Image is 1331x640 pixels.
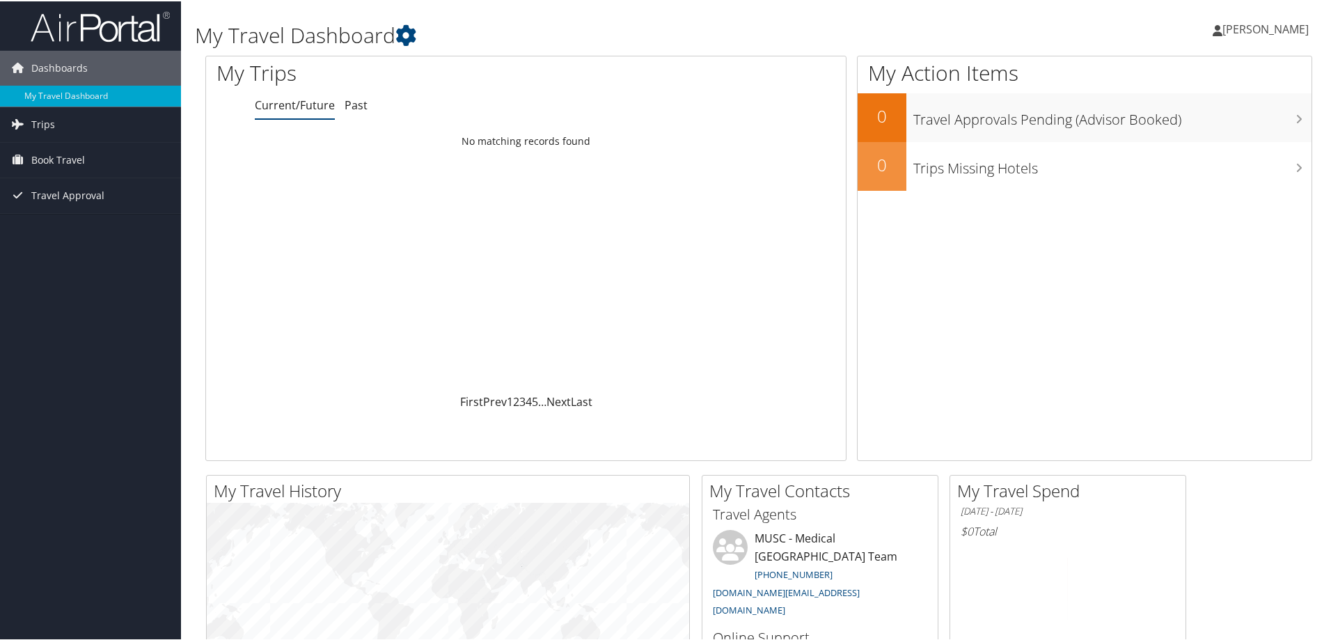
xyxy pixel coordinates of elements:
[858,103,906,127] h2: 0
[546,393,571,408] a: Next
[713,585,860,616] a: [DOMAIN_NAME][EMAIL_ADDRESS][DOMAIN_NAME]
[858,57,1312,86] h1: My Action Items
[858,141,1312,189] a: 0Trips Missing Hotels
[858,152,906,175] h2: 0
[519,393,526,408] a: 3
[206,127,846,153] td: No matching records found
[913,102,1312,128] h3: Travel Approvals Pending (Advisor Booked)
[961,522,1175,538] h6: Total
[216,57,569,86] h1: My Trips
[1213,7,1323,49] a: [PERSON_NAME]
[532,393,538,408] a: 5
[460,393,483,408] a: First
[31,177,104,212] span: Travel Approval
[513,393,519,408] a: 2
[538,393,546,408] span: …
[571,393,592,408] a: Last
[961,522,973,538] span: $0
[709,478,938,501] h2: My Travel Contacts
[713,504,927,523] h3: Travel Agents
[31,49,88,84] span: Dashboards
[706,529,934,621] li: MUSC - Medical [GEOGRAPHIC_DATA] Team
[31,9,170,42] img: airportal-logo.png
[195,19,947,49] h1: My Travel Dashboard
[755,567,833,579] a: [PHONE_NUMBER]
[957,478,1186,501] h2: My Travel Spend
[483,393,507,408] a: Prev
[255,96,335,111] a: Current/Future
[1222,20,1309,36] span: [PERSON_NAME]
[507,393,513,408] a: 1
[526,393,532,408] a: 4
[961,504,1175,517] h6: [DATE] - [DATE]
[858,92,1312,141] a: 0Travel Approvals Pending (Advisor Booked)
[345,96,368,111] a: Past
[31,141,85,176] span: Book Travel
[214,478,689,501] h2: My Travel History
[913,150,1312,177] h3: Trips Missing Hotels
[31,106,55,141] span: Trips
